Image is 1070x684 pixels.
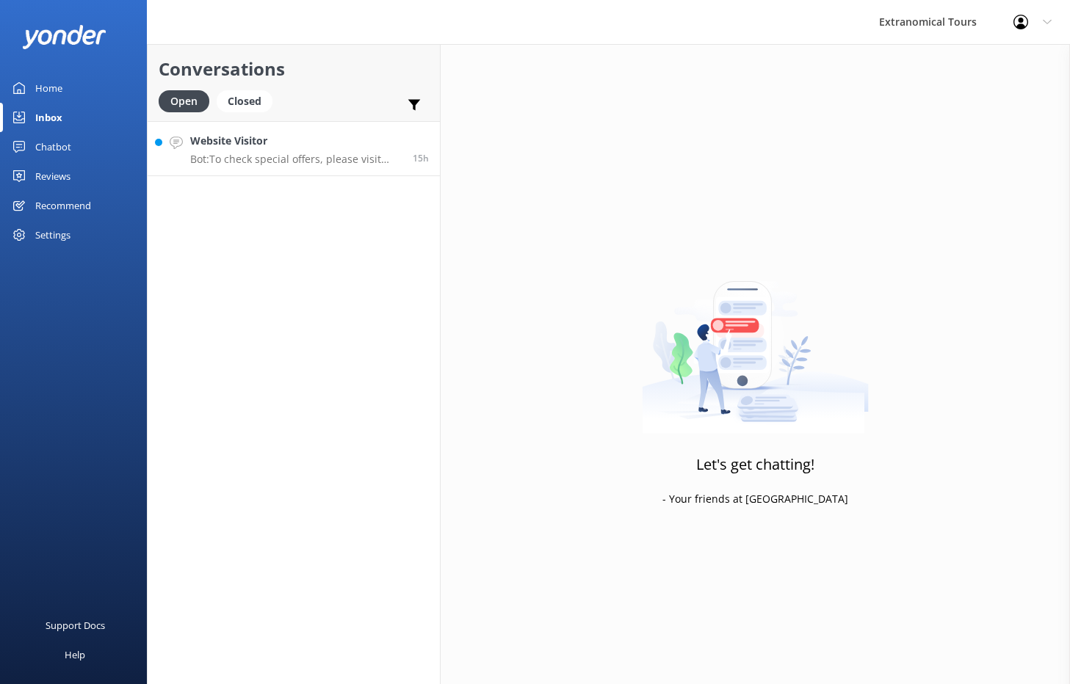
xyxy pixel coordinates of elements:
h4: Website Visitor [190,133,402,149]
img: artwork of a man stealing a conversation from at giant smartphone [642,250,869,434]
h2: Conversations [159,55,429,83]
div: Help [65,640,85,669]
div: Settings [35,220,71,250]
h3: Let's get chatting! [696,453,814,476]
a: Closed [217,92,280,109]
p: - Your friends at [GEOGRAPHIC_DATA] [662,491,848,507]
a: Website VisitorBot:To check special offers, please visit [URL][DOMAIN_NAME].15h [148,121,440,176]
div: Open [159,90,209,112]
div: Home [35,73,62,103]
div: Inbox [35,103,62,132]
div: Recommend [35,191,91,220]
img: yonder-white-logo.png [22,25,106,49]
div: Reviews [35,161,71,191]
a: Open [159,92,217,109]
p: Bot: To check special offers, please visit [URL][DOMAIN_NAME]. [190,153,402,166]
div: Chatbot [35,132,71,161]
span: Sep 22 2025 01:00pm (UTC -07:00) America/Tijuana [413,152,429,164]
div: Closed [217,90,272,112]
div: Support Docs [46,611,105,640]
